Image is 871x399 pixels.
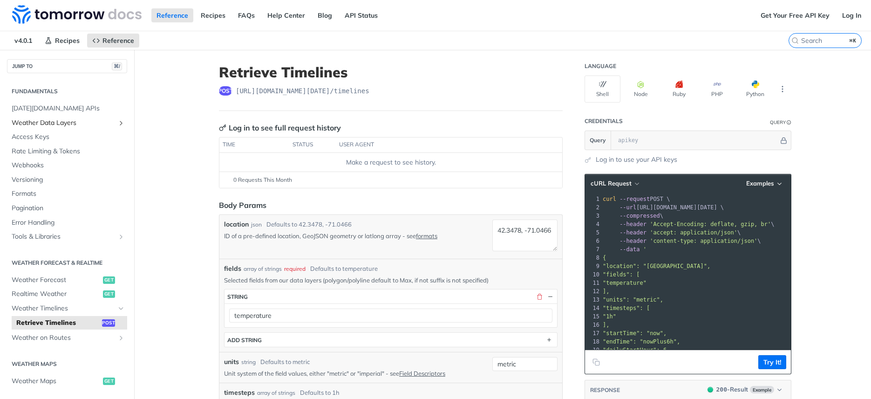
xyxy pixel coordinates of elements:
h2: Weather Forecast & realtime [7,259,127,267]
span: post [102,319,115,327]
button: Try It! [758,355,786,369]
button: Hide [779,136,789,145]
button: Node [623,76,659,103]
div: 4 [585,220,601,228]
span: 'accept: application/json' [650,229,737,236]
a: Versioning [7,173,127,187]
button: Ruby [661,76,697,103]
span: \ [603,221,775,227]
span: Examples [746,179,774,187]
span: --request [619,196,650,202]
a: Access Keys [7,130,127,144]
button: Query [585,131,611,150]
button: JUMP TO⌘/ [7,59,127,73]
span: --header [619,229,646,236]
div: 14 [585,304,601,312]
button: PHP [699,76,735,103]
button: Hide [546,292,554,301]
div: 13 [585,296,601,304]
button: Hide subpages for Weather Timelines [117,305,125,312]
button: Python [737,76,773,103]
div: Defaults to 1h [300,388,340,398]
span: Recipes [55,36,80,45]
span: 'content-type: application/json' [650,238,757,244]
span: 0 Requests This Month [233,176,292,184]
span: --compressed [619,213,660,219]
svg: Key [219,124,226,131]
a: Pagination [7,201,127,215]
div: string [241,358,256,366]
span: 200 [716,386,727,393]
p: ID of a pre-defined location, GeoJSON geometry or latlong array - see [224,232,489,240]
a: Field Descriptors [399,370,445,377]
div: Defaults to temperature [310,264,378,274]
button: ADD string [225,333,557,347]
a: Formats [7,187,127,201]
a: Weather Forecastget [7,273,127,287]
a: Webhooks [7,158,127,172]
span: Weather Data Layers [12,118,115,128]
span: Example [750,386,774,393]
label: location [224,220,249,229]
div: json [251,220,262,229]
span: "temperature" [603,280,646,286]
span: v4.0.1 [9,34,37,48]
div: 7 [585,245,601,254]
a: Weather on RoutesShow subpages for Weather on Routes [7,331,127,345]
a: Retrieve Timelinespost [12,316,127,330]
span: Rate Limiting & Tokens [12,147,125,156]
a: Realtime Weatherget [7,287,127,301]
textarea: 42.3478, -71.0466 [492,220,558,251]
div: required [284,265,306,273]
div: ADD string [227,337,262,344]
span: --url [619,204,636,211]
div: 15 [585,312,601,321]
th: time [219,138,289,152]
button: 200200-ResultExample [703,385,786,394]
p: Unit system of the field values, either "metric" or "imperial" - see [224,369,489,378]
h2: Fundamentals [7,87,127,96]
button: Copy to clipboard [590,355,603,369]
a: Rate Limiting & Tokens [7,144,127,158]
div: Body Params [219,199,266,211]
button: Show subpages for Weather on Routes [117,334,125,342]
input: apikey [613,131,779,150]
span: { [603,255,606,261]
span: "endTime": "nowPlus6h", [603,338,680,345]
div: 19 [585,346,601,354]
span: "dailyStartHour": 6 [603,347,667,353]
span: 'Accept-Encoding: deflate, gzip, br' [650,221,771,227]
div: 10 [585,270,601,279]
span: Weather Forecast [12,275,101,285]
div: array of strings [257,389,295,397]
th: user agent [336,138,544,152]
span: Weather Timelines [12,304,115,313]
a: Weather TimelinesHide subpages for Weather Timelines [7,302,127,316]
span: [DATE][DOMAIN_NAME] APIs [12,104,125,113]
span: Error Handling [12,218,125,227]
span: POST \ [603,196,670,202]
button: Examples [743,179,786,188]
a: Weather Mapsget [7,374,127,388]
button: More Languages [776,82,789,96]
span: [URL][DOMAIN_NAME][DATE] \ [603,204,724,211]
div: 11 [585,279,601,287]
div: Make a request to see history. [223,158,558,167]
a: Recipes [196,8,231,22]
span: ⌘/ [112,62,122,70]
span: get [103,276,115,284]
a: Help Center [262,8,310,22]
svg: Search [791,37,799,44]
span: get [103,378,115,385]
p: Selected fields from our data layers (polygon/polyline default to Max, if not suffix is not speci... [224,276,558,284]
div: 12 [585,287,601,296]
div: Defaults to metric [260,358,310,367]
div: 8 [585,254,601,262]
div: Defaults to 42.3478, -71.0466 [266,220,352,229]
a: Reference [87,34,139,48]
div: QueryInformation [770,119,791,126]
a: Tools & LibrariesShow subpages for Tools & Libraries [7,230,127,244]
span: "fields": [ [603,271,640,278]
span: Realtime Weather [12,289,101,299]
span: Retrieve Timelines [16,318,100,328]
